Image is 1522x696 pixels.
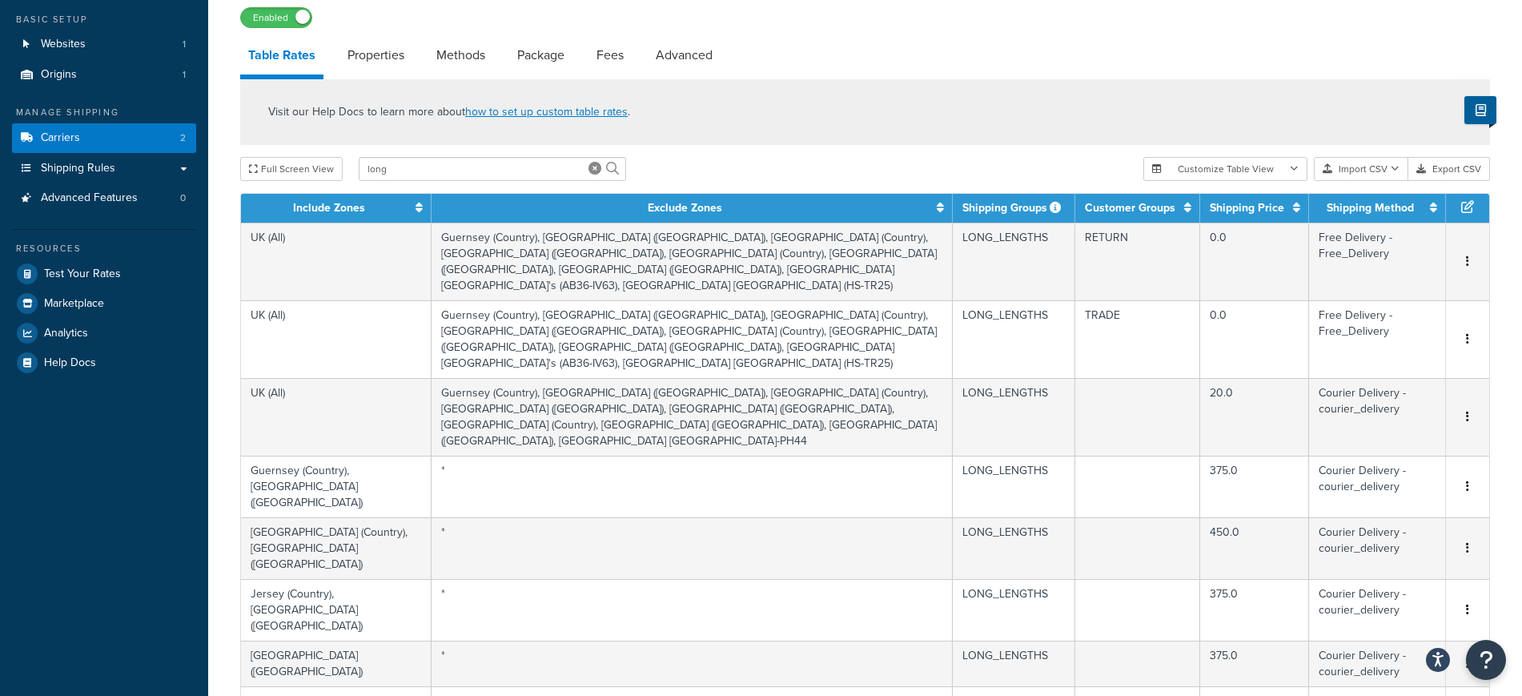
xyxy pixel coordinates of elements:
a: Shipping Rules [12,154,196,183]
td: UK (All) [241,223,432,300]
td: LONG_LENGTHS [953,579,1075,641]
a: Properties [339,36,412,74]
a: Fees [588,36,632,74]
li: Advanced Features [12,183,196,213]
td: Guernsey (Country), [GEOGRAPHIC_DATA] ([GEOGRAPHIC_DATA]), [GEOGRAPHIC_DATA] (Country), [GEOGRAPH... [432,378,953,456]
a: Advanced [648,36,721,74]
button: Import CSV [1314,157,1408,181]
span: Test Your Rates [44,268,121,281]
td: 0.0 [1200,223,1309,300]
td: LONG_LENGTHS [953,223,1075,300]
td: Guernsey (Country), [GEOGRAPHIC_DATA] ([GEOGRAPHIC_DATA]), [GEOGRAPHIC_DATA] (Country), [GEOGRAPH... [432,223,953,300]
li: Origins [12,60,196,90]
span: 2 [180,131,186,145]
span: Help Docs [44,356,96,370]
a: Table Rates [240,36,323,79]
td: UK (All) [241,300,432,378]
a: Shipping Price [1210,199,1284,216]
td: [GEOGRAPHIC_DATA] ([GEOGRAPHIC_DATA]) [241,641,432,686]
td: LONG_LENGTHS [953,300,1075,378]
td: LONG_LENGTHS [953,456,1075,517]
td: 0.0 [1200,300,1309,378]
a: Help Docs [12,348,196,377]
a: Package [509,36,572,74]
li: Websites [12,30,196,59]
td: LONG_LENGTHS [953,378,1075,456]
td: Courier Delivery - courier_delivery [1309,456,1446,517]
span: 0 [180,191,186,205]
td: Guernsey (Country), [GEOGRAPHIC_DATA] ([GEOGRAPHIC_DATA]), [GEOGRAPHIC_DATA] (Country), [GEOGRAPH... [432,300,953,378]
a: Marketplace [12,289,196,318]
div: Basic Setup [12,13,196,26]
a: Shipping Method [1327,199,1414,216]
td: 375.0 [1200,456,1309,517]
input: Search [359,157,626,181]
span: Shipping Rules [41,162,115,175]
th: Shipping Groups [953,194,1075,223]
span: Marketplace [44,297,104,311]
label: Enabled [241,8,311,27]
button: Customize Table View [1143,157,1307,181]
a: Origins1 [12,60,196,90]
p: Visit our Help Docs to learn more about . [268,103,630,121]
a: Analytics [12,319,196,348]
span: Analytics [44,327,88,340]
button: Show Help Docs [1464,96,1496,124]
td: Free Delivery - Free_Delivery [1309,223,1446,300]
td: Guernsey (Country), [GEOGRAPHIC_DATA] ([GEOGRAPHIC_DATA]) [241,456,432,517]
td: 20.0 [1200,378,1309,456]
td: Courier Delivery - courier_delivery [1309,641,1446,686]
a: Websites1 [12,30,196,59]
a: Test Your Rates [12,259,196,288]
td: RETURN [1075,223,1200,300]
li: Carriers [12,123,196,153]
button: Full Screen View [240,157,343,181]
a: Advanced Features0 [12,183,196,213]
td: 375.0 [1200,579,1309,641]
div: Resources [12,242,196,255]
div: Manage Shipping [12,106,196,119]
span: Websites [41,38,86,51]
a: Customer Groups [1085,199,1175,216]
span: 1 [183,68,186,82]
td: Jersey (Country), [GEOGRAPHIC_DATA] ([GEOGRAPHIC_DATA]) [241,579,432,641]
td: 450.0 [1200,517,1309,579]
td: Courier Delivery - courier_delivery [1309,579,1446,641]
td: TRADE [1075,300,1200,378]
button: Open Resource Center [1466,640,1506,680]
a: how to set up custom table rates [465,103,628,120]
span: 1 [183,38,186,51]
a: Include Zones [293,199,365,216]
td: Courier Delivery - courier_delivery [1309,378,1446,456]
a: Carriers2 [12,123,196,153]
a: Methods [428,36,493,74]
a: Exclude Zones [648,199,722,216]
td: Free Delivery - Free_Delivery [1309,300,1446,378]
td: 375.0 [1200,641,1309,686]
span: Advanced Features [41,191,138,205]
button: Export CSV [1408,157,1490,181]
td: Courier Delivery - courier_delivery [1309,517,1446,579]
td: LONG_LENGTHS [953,641,1075,686]
span: Carriers [41,131,80,145]
td: UK (All) [241,378,432,456]
td: [GEOGRAPHIC_DATA] (Country), [GEOGRAPHIC_DATA] ([GEOGRAPHIC_DATA]) [241,517,432,579]
td: LONG_LENGTHS [953,517,1075,579]
span: Origins [41,68,77,82]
